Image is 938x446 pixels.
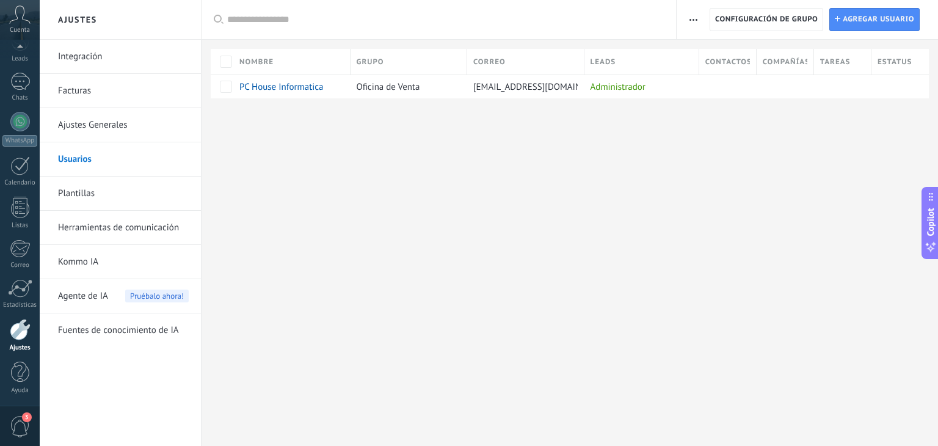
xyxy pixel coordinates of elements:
li: Usuarios [40,142,201,177]
span: Estatus [878,56,912,68]
span: 3 [22,412,32,422]
span: Configuración de grupo [715,9,818,31]
a: Agregar usuario [829,8,920,31]
span: Cuenta [10,26,30,34]
li: Agente de IA [40,279,201,313]
div: Calendario [2,179,38,187]
span: Leads [591,56,616,68]
span: Contactos [705,56,750,68]
span: Compañías [763,56,807,68]
a: Plantillas [58,177,189,211]
span: PC House Informatica [239,81,324,93]
span: [EMAIL_ADDRESS][DOMAIN_NAME] [473,81,612,93]
li: Kommo IA [40,245,201,279]
li: Facturas [40,74,201,108]
a: Ajustes Generales [58,108,189,142]
div: Oficina de Venta [351,75,462,98]
span: Grupo [357,56,384,68]
li: Herramientas de comunicación [40,211,201,245]
li: Fuentes de conocimiento de IA [40,313,201,347]
a: Facturas [58,74,189,108]
div: Estadísticas [2,301,38,309]
div: Leads [2,55,38,63]
li: Ajustes Generales [40,108,201,142]
div: Correo [2,261,38,269]
div: Chats [2,94,38,102]
div: Administrador [584,75,693,98]
span: Oficina de Venta [357,81,420,93]
a: Kommo IA [58,245,189,279]
span: Agregar usuario [843,9,914,31]
span: Copilot [925,208,937,236]
span: Agente de IA [58,279,108,313]
span: Pruébalo ahora! [125,290,189,302]
li: Plantillas [40,177,201,211]
button: Configuración de grupo [710,8,823,31]
a: Usuarios [58,142,189,177]
a: Integración [58,40,189,74]
div: WhatsApp [2,135,37,147]
button: Más [685,8,702,31]
div: Ajustes [2,344,38,352]
div: Ayuda [2,387,38,395]
a: Fuentes de conocimiento de IA [58,313,189,348]
span: Nombre [239,56,274,68]
a: Herramientas de comunicación [58,211,189,245]
div: Listas [2,222,38,230]
li: Integración [40,40,201,74]
a: Agente de IAPruébalo ahora! [58,279,189,313]
span: Correo [473,56,506,68]
span: Tareas [820,56,851,68]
